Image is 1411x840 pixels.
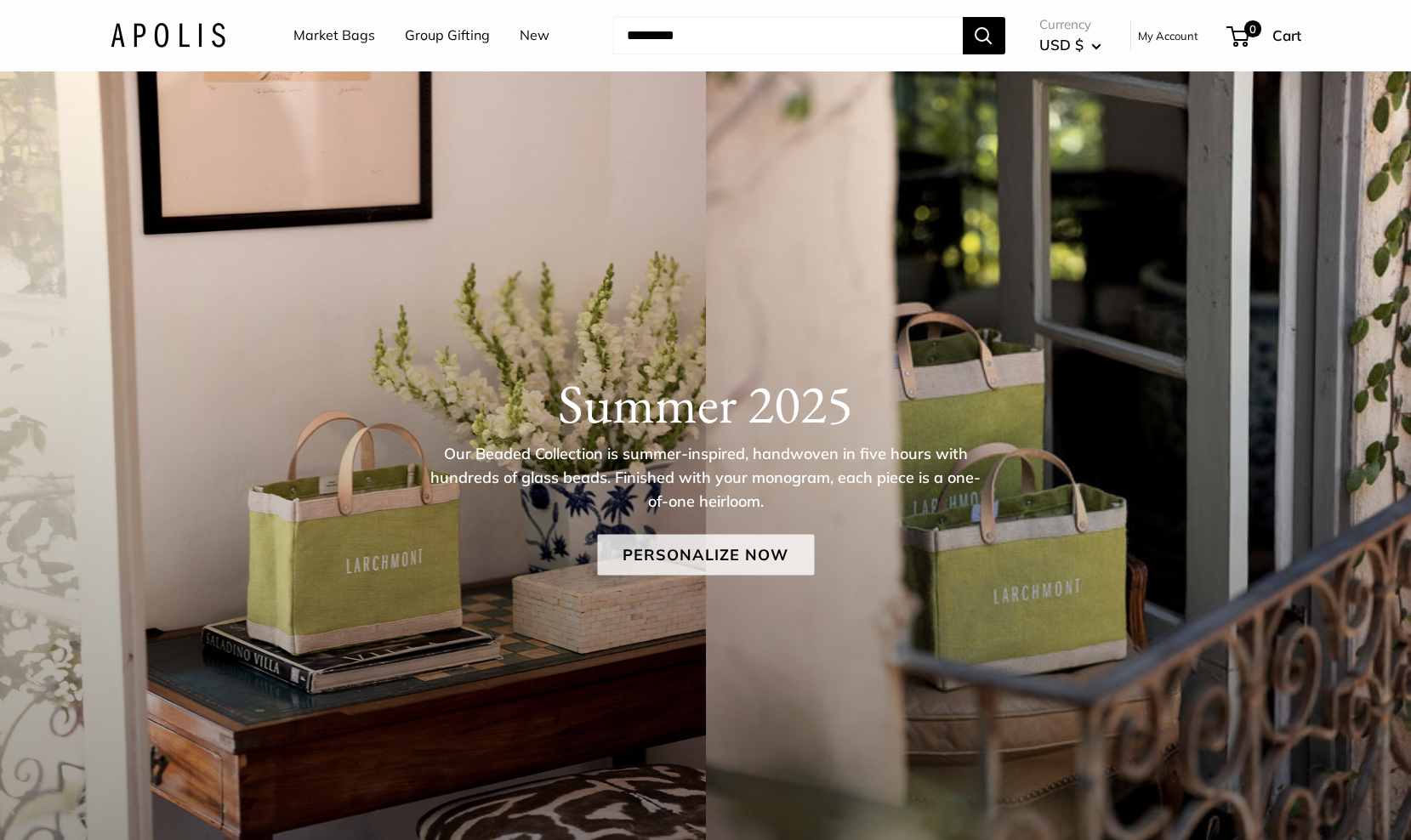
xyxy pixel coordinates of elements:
span: Currency [1039,13,1101,37]
a: My Account [1138,26,1198,46]
a: Market Bags [293,23,375,48]
span: Cart [1272,26,1301,44]
button: Search [963,17,1005,54]
span: 0 [1243,20,1260,37]
a: Personalize Now [597,535,814,576]
a: New [520,23,549,48]
a: 0 Cart [1228,22,1301,49]
p: Our Beaded Collection is summer-inspired, handwoven in five hours with hundreds of glass beads. F... [430,442,982,514]
h1: Summer 2025 [111,372,1301,436]
span: USD $ [1039,36,1084,54]
button: USD $ [1039,31,1101,59]
img: Apolis [111,23,225,48]
a: Group Gifting [405,23,490,48]
input: Search... [613,17,963,54]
